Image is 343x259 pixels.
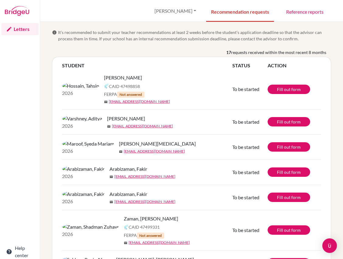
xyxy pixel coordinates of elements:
[104,84,109,89] img: Common App logo
[232,169,259,175] span: To be started
[232,144,259,150] span: To be started
[268,225,310,235] a: Fill out form
[232,194,259,200] span: To be started
[62,147,114,155] p: 2026
[107,115,145,122] span: [PERSON_NAME]
[268,117,310,126] a: Fill out form
[268,193,310,202] a: Fill out form
[112,123,173,129] a: [EMAIL_ADDRESS][DOMAIN_NAME]
[1,246,39,258] a: Help center
[114,199,175,204] a: [EMAIL_ADDRESS][DOMAIN_NAME]
[104,74,142,81] span: [PERSON_NAME]
[119,140,196,147] span: [PERSON_NAME][MEDICAL_DATA]
[109,200,113,204] span: mail
[114,174,175,179] a: [EMAIL_ADDRESS][DOMAIN_NAME]
[109,99,170,104] a: [EMAIL_ADDRESS][DOMAIN_NAME]
[124,149,185,154] a: [EMAIL_ADDRESS][DOMAIN_NAME]
[137,233,164,239] span: Not answered
[62,122,102,129] p: 2026
[206,1,274,22] a: Recommendation requests
[104,100,108,104] span: mail
[5,6,29,16] img: Bridge-U
[109,190,147,198] span: Arabizaman, Fakir
[52,30,57,35] span: info
[231,49,326,55] span: requests received within the most recent 8 months
[226,49,231,55] b: 17
[281,1,328,22] a: Reference reports
[124,215,178,222] span: Zaman, [PERSON_NAME]
[109,83,140,89] span: CAID 47498858
[129,240,190,245] a: [EMAIL_ADDRESS][DOMAIN_NAME]
[62,140,114,147] img: Maroof, Syeda Mariam
[268,142,310,152] a: Fill out form
[62,82,99,89] img: Hossain, Tahsin
[109,175,113,179] span: mail
[152,5,199,17] button: [PERSON_NAME]
[124,225,129,230] img: Common App logo
[232,119,259,125] span: To be started
[107,125,111,128] span: mail
[232,86,259,92] span: To be started
[268,62,321,69] th: ACTION
[232,227,259,233] span: To be started
[58,29,331,42] span: It’s recommended to submit your teacher recommendations at least 2 weeks before the student’s app...
[268,167,310,177] a: Fill out form
[62,89,99,97] p: 2026
[62,165,105,173] img: Arabizaman, Fakir
[1,23,39,35] a: Letters
[62,223,119,230] img: Zaman, Shadman Zuhayr
[268,85,310,94] a: Fill out form
[129,224,160,230] span: CAID 47499331
[119,150,123,153] span: mail
[62,198,105,205] p: 2026
[62,190,105,198] img: Arabizaman, Fakir
[62,230,119,238] p: 2026
[109,165,147,173] span: Arabizaman, Fakir
[62,173,105,180] p: 2026
[62,115,102,122] img: Varshney, Aditya
[232,62,268,69] th: STATUS
[117,92,144,98] span: Not answered
[104,91,144,98] span: FERPA
[124,232,164,239] span: FERPA
[124,241,127,245] span: mail
[322,238,337,253] div: Open Intercom Messenger
[62,62,232,69] th: STUDENT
